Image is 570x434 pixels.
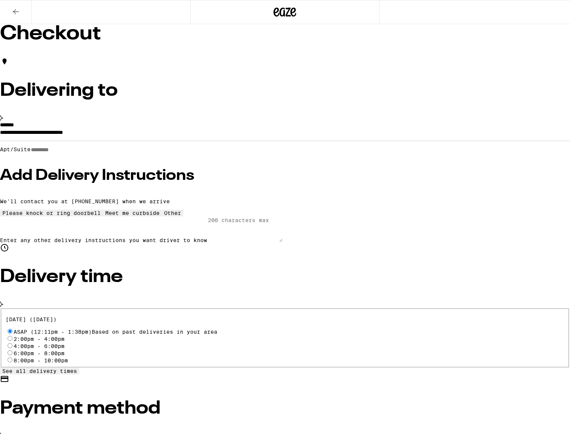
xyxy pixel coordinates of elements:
[92,329,217,335] span: Based on past deliveries in your area
[14,329,217,335] span: ASAP (12:11pm - 1:38pm)
[2,210,101,216] div: Please knock or ring doorbell
[162,210,183,216] button: Other
[105,210,160,216] div: Meet me curbside
[164,210,181,216] div: Other
[14,357,68,363] label: 8:00pm - 10:00pm
[103,210,162,216] button: Meet me curbside
[14,350,65,356] label: 6:00pm - 8:00pm
[6,316,565,322] p: [DATE] ([DATE])
[14,336,65,342] label: 2:00pm - 4:00pm
[14,343,65,349] label: 4:00pm - 6:00pm
[2,368,77,374] span: See all delivery times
